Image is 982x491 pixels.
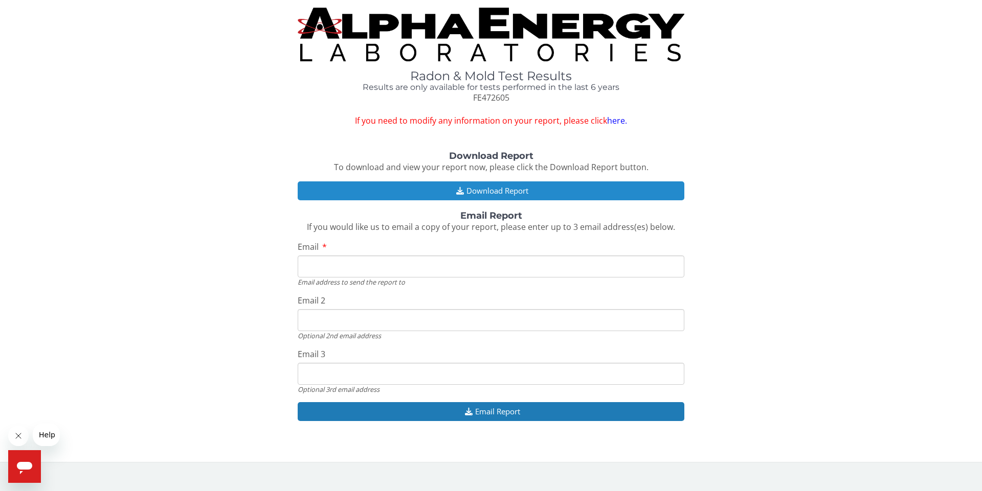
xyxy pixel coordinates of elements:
span: To download and view your report now, please click the Download Report button. [334,161,649,173]
div: Optional 3rd email address [298,385,684,394]
h4: Results are only available for tests performed in the last 6 years [298,83,684,92]
img: TightCrop.jpg [298,8,684,61]
div: Optional 2nd email address [298,331,684,340]
button: Email Report [298,402,684,421]
iframe: Close message [8,426,29,446]
strong: Email Report [460,210,522,221]
span: If you need to modify any information on your report, please click [298,115,684,127]
button: Download Report [298,181,684,200]
span: Email 2 [298,295,325,306]
iframe: Button to launch messaging window [8,450,41,483]
span: FE472605 [473,92,509,103]
h1: Radon & Mold Test Results [298,69,684,83]
iframe: Message from company [33,424,60,446]
a: here. [607,115,627,126]
div: Email address to send the report to [298,277,684,287]
strong: Download Report [449,150,533,161]
span: If you would like us to email a copy of your report, please enter up to 3 email address(es) below. [307,221,675,232]
span: Email 3 [298,348,325,360]
span: Email [298,241,319,252]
